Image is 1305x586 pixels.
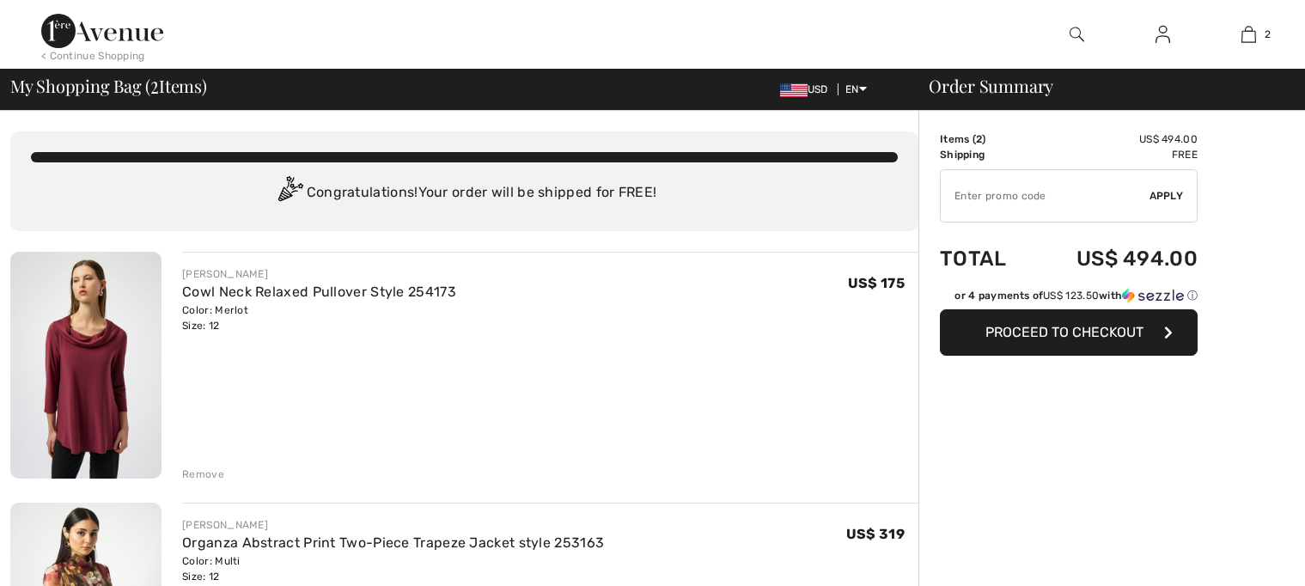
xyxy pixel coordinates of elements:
[182,553,604,584] div: Color: Multi Size: 12
[1031,147,1198,162] td: Free
[31,176,898,211] div: Congratulations! Your order will be shipped for FREE!
[1122,288,1184,303] img: Sezzle
[954,288,1198,303] div: or 4 payments of with
[10,252,162,479] img: Cowl Neck Relaxed Pullover Style 254173
[1206,24,1290,45] a: 2
[976,133,982,145] span: 2
[41,14,163,48] img: 1ère Avenue
[182,302,456,333] div: Color: Merlot Size: 12
[182,284,456,300] a: Cowl Neck Relaxed Pullover Style 254173
[182,266,456,282] div: [PERSON_NAME]
[845,83,867,95] span: EN
[1265,27,1271,42] span: 2
[940,288,1198,309] div: or 4 payments ofUS$ 123.50withSezzle Click to learn more about Sezzle
[940,147,1031,162] td: Shipping
[1070,24,1084,45] img: search the website
[780,83,808,97] img: US Dollar
[780,83,835,95] span: USD
[150,73,159,95] span: 2
[1156,24,1170,45] img: My Info
[1142,24,1184,46] a: Sign In
[1043,290,1099,302] span: US$ 123.50
[940,309,1198,356] button: Proceed to Checkout
[1241,24,1256,45] img: My Bag
[908,77,1295,95] div: Order Summary
[985,324,1143,340] span: Proceed to Checkout
[41,48,145,64] div: < Continue Shopping
[1149,188,1184,204] span: Apply
[846,526,905,542] span: US$ 319
[182,467,224,482] div: Remove
[10,77,207,95] span: My Shopping Bag ( Items)
[182,534,604,551] a: Organza Abstract Print Two-Piece Trapeze Jacket style 253163
[182,517,604,533] div: [PERSON_NAME]
[1031,229,1198,288] td: US$ 494.00
[940,229,1031,288] td: Total
[1031,131,1198,147] td: US$ 494.00
[940,131,1031,147] td: Items ( )
[848,275,905,291] span: US$ 175
[272,176,307,211] img: Congratulation2.svg
[941,170,1149,222] input: Promo code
